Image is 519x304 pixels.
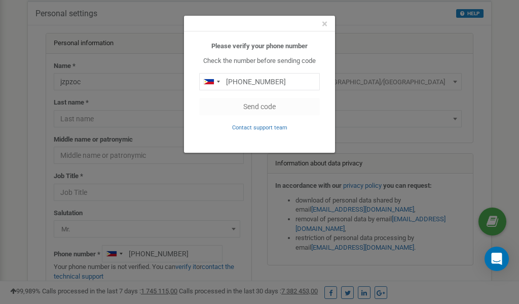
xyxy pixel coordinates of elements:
[199,73,320,90] input: 0905 123 4567
[232,123,287,131] a: Contact support team
[485,247,509,271] div: Open Intercom Messenger
[322,18,327,30] span: ×
[322,19,327,29] button: Close
[200,74,223,90] div: Telephone country code
[199,98,320,115] button: Send code
[232,124,287,131] small: Contact support team
[211,42,308,50] b: Please verify your phone number
[199,56,320,66] p: Check the number before sending code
